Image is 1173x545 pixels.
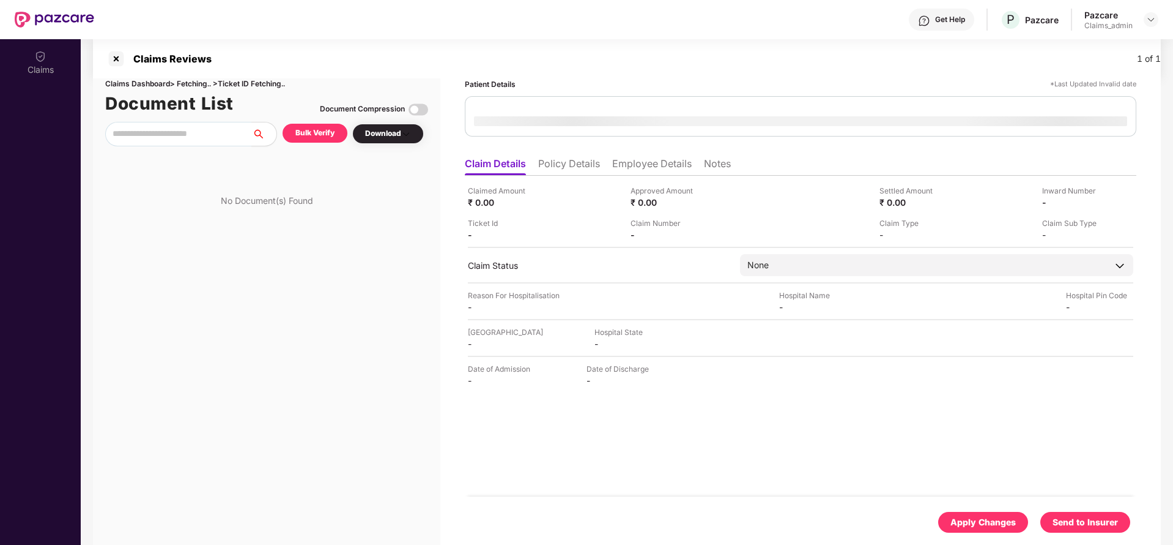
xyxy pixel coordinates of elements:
[105,90,234,117] h1: Document List
[468,301,535,313] div: -
[465,157,526,175] li: Claim Details
[1042,197,1109,208] div: -
[879,217,947,229] div: Claim Type
[631,217,698,229] div: Claim Number
[468,375,535,386] div: -
[918,15,930,27] img: svg+xml;base64,PHN2ZyBpZD0iSGVscC0zMngzMiIgeG1sbnM9Imh0dHA6Ly93d3cudzMub3JnLzIwMDAvc3ZnIiB3aWR0aD...
[251,129,276,139] span: search
[468,290,560,301] div: Reason For Hospitalisation
[594,338,662,350] div: -
[631,197,698,208] div: ₹ 0.00
[538,157,600,175] li: Policy Details
[879,185,947,197] div: Settled Amount
[468,229,535,241] div: -
[779,290,846,301] div: Hospital Name
[1114,260,1126,272] img: downArrowIcon
[251,122,277,146] button: search
[468,185,535,197] div: Claimed Amount
[1042,229,1109,241] div: -
[704,157,731,175] li: Notes
[935,15,965,24] div: Get Help
[409,100,428,119] img: svg+xml;base64,PHN2ZyBpZD0iVG9nZ2xlLTMyeDMyIiB4bWxucz0iaHR0cDovL3d3dy53My5vcmcvMjAwMC9zdmciIHdpZH...
[1084,9,1133,21] div: Pazcare
[221,195,313,206] div: No Document(s) Found
[1066,301,1133,313] div: -
[126,53,212,65] div: Claims Reviews
[1066,290,1133,301] div: Hospital Pin Code
[879,229,947,241] div: -
[401,129,411,139] img: svg+xml;base64,PHN2ZyBpZD0iRHJvcGRvd24tMzJ4MzIiIHhtbG5zPSJodHRwOi8vd3d3LnczLm9yZy8yMDAwL3N2ZyIgd2...
[15,12,94,28] img: New Pazcare Logo
[586,375,654,386] div: -
[465,78,516,90] div: Patient Details
[105,78,428,90] div: Claims Dashboard > Fetching.. > Ticket ID Fetching..
[295,127,335,139] div: Bulk Verify
[468,363,535,375] div: Date of Admission
[1146,15,1156,24] img: svg+xml;base64,PHN2ZyBpZD0iRHJvcGRvd24tMzJ4MzIiIHhtbG5zPSJodHRwOi8vd3d3LnczLm9yZy8yMDAwL3N2ZyIgd2...
[468,326,543,338] div: [GEOGRAPHIC_DATA]
[1084,21,1133,31] div: Claims_admin
[468,338,535,350] div: -
[1042,217,1109,229] div: Claim Sub Type
[1137,52,1161,66] div: 1 of 1
[631,229,698,241] div: -
[1025,14,1059,26] div: Pazcare
[1042,185,1109,197] div: Inward Number
[1050,78,1136,90] div: *Last Updated Invalid date
[1053,516,1118,529] div: Send to Insurer
[468,217,535,229] div: Ticket Id
[950,516,1016,529] div: Apply Changes
[1007,12,1015,27] span: P
[468,197,535,208] div: ₹ 0.00
[365,128,411,140] div: Download
[468,260,728,271] div: Claim Status
[586,363,654,375] div: Date of Discharge
[34,50,46,62] img: svg+xml;base64,PHN2ZyBpZD0iQ2xhaW0iIHhtbG5zPSJodHRwOi8vd3d3LnczLm9yZy8yMDAwL3N2ZyIgd2lkdGg9IjIwIi...
[594,326,662,338] div: Hospital State
[320,103,405,115] div: Document Compression
[747,258,769,272] div: None
[779,301,846,313] div: -
[879,197,947,208] div: ₹ 0.00
[631,185,698,197] div: Approved Amount
[612,157,692,175] li: Employee Details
